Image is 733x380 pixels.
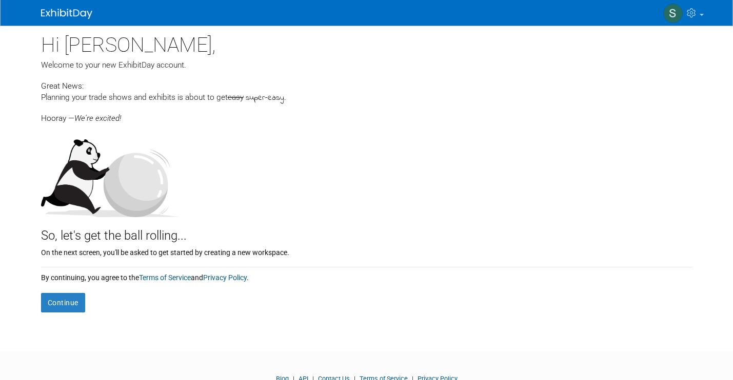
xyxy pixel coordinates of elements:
button: Continue [41,293,85,312]
span: super-easy [246,92,284,104]
div: So, let's get the ball rolling... [41,217,692,245]
div: Planning your trade shows and exhibits is about to get . [41,92,692,104]
div: On the next screen, you'll be asked to get started by creating a new workspace. [41,245,692,258]
a: Terms of Service [139,273,191,282]
div: Hi [PERSON_NAME], [41,26,692,59]
div: By continuing, you agree to the and . [41,267,692,283]
div: Welcome to your new ExhibitDay account. [41,59,692,71]
span: We're excited! [74,114,121,123]
div: Great News: [41,80,692,92]
span: easy [228,93,244,102]
img: sergio ramirez [663,4,683,23]
div: Hooray — [41,104,692,124]
a: Privacy Policy [203,273,247,282]
img: ExhibitDay [41,9,92,19]
img: Let's get the ball rolling [41,129,180,217]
